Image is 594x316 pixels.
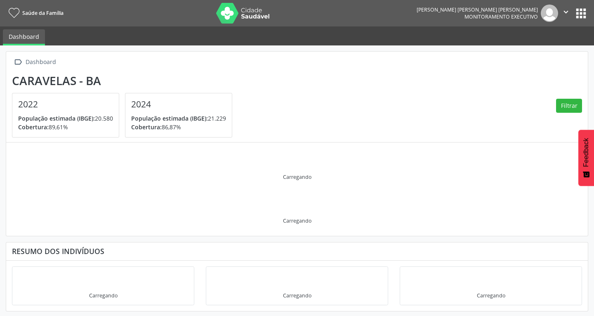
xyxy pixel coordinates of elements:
[582,138,590,167] span: Feedback
[131,114,208,122] span: População estimada (IBGE):
[18,123,113,131] p: 89,61%
[283,173,311,181] div: Carregando
[24,56,57,68] div: Dashboard
[574,6,588,21] button: apps
[541,5,558,22] img: img
[131,99,226,109] h4: 2024
[417,6,538,13] div: [PERSON_NAME] [PERSON_NAME] [PERSON_NAME]
[18,123,49,131] span: Cobertura:
[12,74,238,88] div: Caravelas - BA
[578,130,594,186] button: Feedback - Mostrar pesquisa
[18,114,113,123] p: 20.580
[12,56,57,68] a:  Dashboard
[18,99,113,109] h4: 2022
[3,29,45,45] a: Dashboard
[283,217,311,224] div: Carregando
[131,123,162,131] span: Cobertura:
[89,292,118,299] div: Carregando
[6,6,64,20] a: Saúde da Família
[556,99,582,113] button: Filtrar
[283,292,311,299] div: Carregando
[464,13,538,20] span: Monitoramento Executivo
[131,123,226,131] p: 86,87%
[477,292,505,299] div: Carregando
[22,10,64,17] span: Saúde da Família
[18,114,95,122] span: População estimada (IBGE):
[12,56,24,68] i: 
[12,247,582,256] div: Resumo dos indivíduos
[558,5,574,22] button: 
[561,7,570,17] i: 
[131,114,226,123] p: 21.229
